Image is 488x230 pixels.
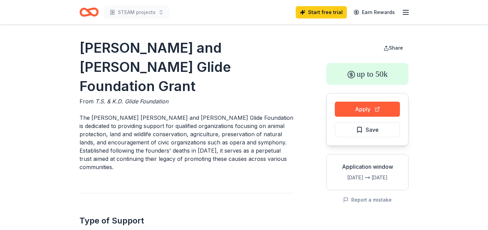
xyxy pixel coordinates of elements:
[95,98,168,105] span: T.S. & K.D. Glide Foundation
[332,163,403,171] div: Application window
[350,6,399,18] a: Earn Rewards
[80,97,293,105] div: From
[389,45,403,51] span: Share
[104,5,169,19] button: STEAM projects
[371,174,403,182] div: [DATE]
[80,38,293,96] h1: [PERSON_NAME] and [PERSON_NAME] Glide Foundation Grant
[335,102,400,117] button: Apply
[118,8,156,16] span: STEAM projects
[80,4,99,20] a: Home
[343,196,392,204] button: Report a mistake
[296,6,347,18] a: Start free trial
[366,125,379,134] span: Save
[80,114,293,171] p: The [PERSON_NAME] [PERSON_NAME] and [PERSON_NAME] Glide Foundation is dedicated to providing supp...
[335,122,400,137] button: Save
[80,215,293,226] h2: Type of Support
[326,63,408,85] div: up to 50k
[332,174,363,182] div: [DATE]
[378,41,408,55] button: Share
